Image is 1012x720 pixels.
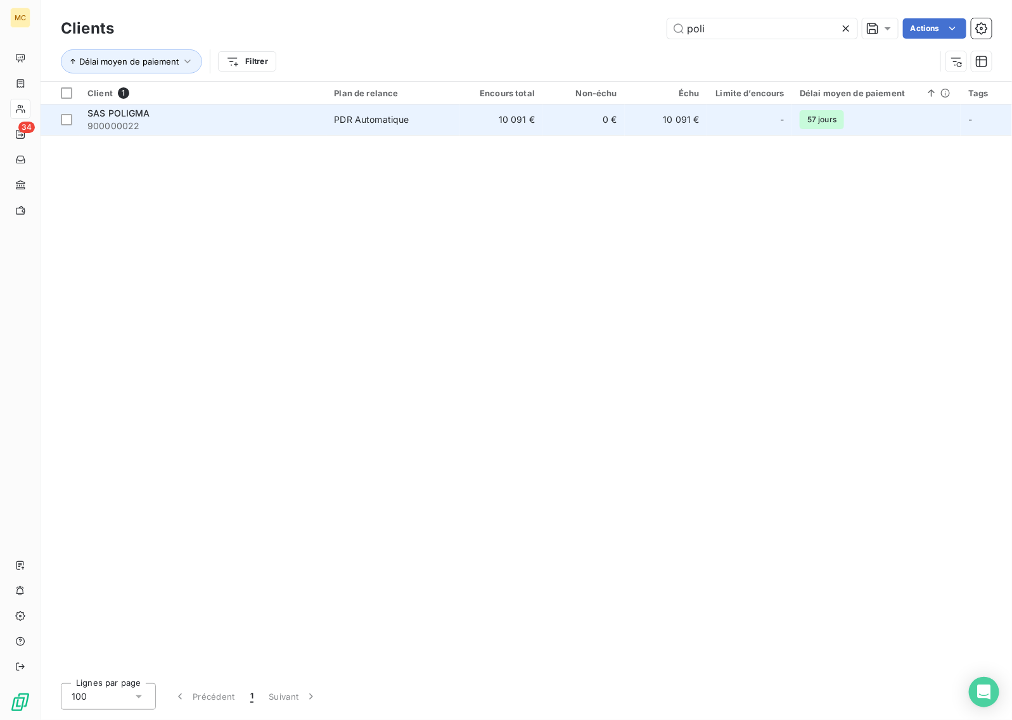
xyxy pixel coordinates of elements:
div: MC [10,8,30,28]
span: - [781,113,785,126]
div: Plan de relance [334,88,452,98]
button: Précédent [166,683,243,710]
td: 10 091 € [460,104,542,135]
button: Délai moyen de paiement [61,49,202,73]
span: 34 [18,122,35,133]
td: 0 € [542,104,625,135]
button: Filtrer [218,51,276,72]
div: Limite d’encours [715,88,785,98]
div: Échu [632,88,700,98]
div: Tags [968,88,1004,98]
img: Logo LeanPay [10,692,30,712]
button: 1 [243,683,261,710]
div: Encours total [468,88,535,98]
div: Non-échu [550,88,617,98]
span: Délai moyen de paiement [79,56,179,66]
div: PDR Automatique [334,113,409,126]
button: Suivant [261,683,325,710]
td: 10 091 € [625,104,707,135]
h3: Clients [61,17,114,40]
span: Client [87,88,113,98]
span: SAS POLIGMA [87,108,150,118]
a: 34 [10,124,30,144]
div: Open Intercom Messenger [969,677,999,707]
div: Délai moyen de paiement [800,88,953,98]
span: - [968,114,972,125]
button: Actions [903,18,966,39]
span: 1 [118,87,129,99]
span: 100 [72,690,87,703]
span: 57 jours [800,110,844,129]
span: 1 [250,690,253,703]
span: 900000022 [87,120,319,132]
input: Rechercher [667,18,857,39]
